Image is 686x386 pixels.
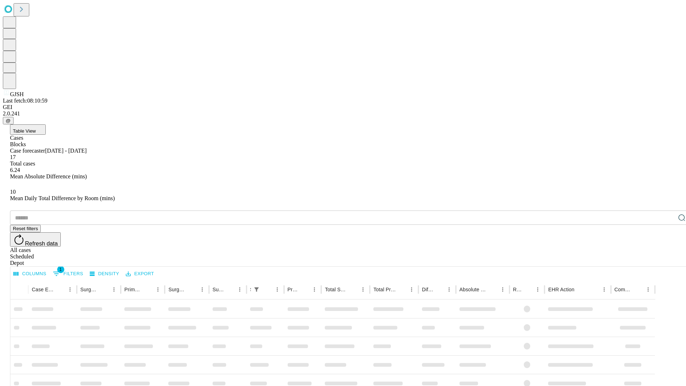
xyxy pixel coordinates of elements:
[272,284,282,295] button: Menu
[643,284,653,295] button: Menu
[13,128,36,134] span: Table View
[288,287,299,292] div: Predicted In Room Duration
[10,189,16,195] span: 10
[13,226,38,231] span: Reset filters
[348,284,358,295] button: Sort
[153,284,163,295] button: Menu
[45,148,86,154] span: [DATE] - [DATE]
[88,268,121,279] button: Density
[575,284,585,295] button: Sort
[213,287,224,292] div: Surgery Date
[25,241,58,247] span: Refresh data
[373,287,396,292] div: Total Predicted Duration
[143,284,153,295] button: Sort
[235,284,245,295] button: Menu
[262,284,272,295] button: Sort
[12,268,48,279] button: Select columns
[325,287,347,292] div: Total Scheduled Duration
[10,124,46,135] button: Table View
[548,287,574,292] div: EHR Action
[65,284,75,295] button: Menu
[513,287,522,292] div: Resolved in EHR
[523,284,533,295] button: Sort
[488,284,498,295] button: Sort
[3,104,683,110] div: GEI
[615,287,632,292] div: Comments
[444,284,454,295] button: Menu
[80,287,98,292] div: Surgeon Name
[124,268,156,279] button: Export
[3,117,14,124] button: @
[10,167,20,173] span: 6.24
[533,284,543,295] button: Menu
[252,284,262,295] div: 1 active filter
[397,284,407,295] button: Sort
[309,284,319,295] button: Menu
[10,195,115,201] span: Mean Daily Total Difference by Room (mins)
[407,284,417,295] button: Menu
[422,287,433,292] div: Difference
[168,287,186,292] div: Surgery Name
[32,287,54,292] div: Case Epic Id
[299,284,309,295] button: Sort
[459,287,487,292] div: Absolute Difference
[252,284,262,295] button: Show filters
[633,284,643,295] button: Sort
[124,287,142,292] div: Primary Service
[10,154,16,160] span: 17
[3,110,683,117] div: 2.0.241
[498,284,508,295] button: Menu
[6,118,11,123] span: @
[434,284,444,295] button: Sort
[225,284,235,295] button: Sort
[55,284,65,295] button: Sort
[250,287,251,292] div: Scheduled In Room Duration
[51,268,85,279] button: Show filters
[10,148,45,154] span: Case forecaster
[10,91,24,97] span: GJSH
[57,266,64,273] span: 1
[10,225,41,232] button: Reset filters
[358,284,368,295] button: Menu
[3,98,48,104] span: Last fetch: 08:10:59
[599,284,609,295] button: Menu
[10,173,87,179] span: Mean Absolute Difference (mins)
[187,284,197,295] button: Sort
[99,284,109,295] button: Sort
[10,232,61,247] button: Refresh data
[197,284,207,295] button: Menu
[10,160,35,167] span: Total cases
[109,284,119,295] button: Menu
